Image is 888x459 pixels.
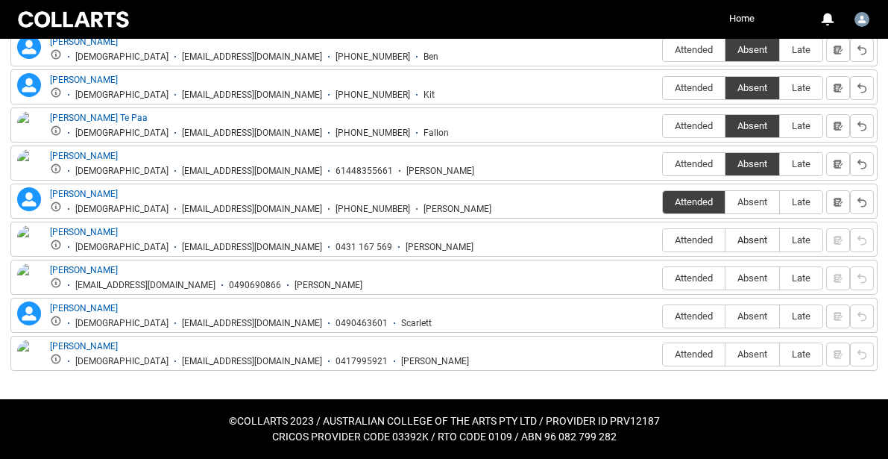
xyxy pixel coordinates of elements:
span: Late [780,310,822,322]
img: Nerissa Diaz [17,263,41,296]
span: Absent [725,234,779,246]
button: Notes [826,38,850,62]
a: [PERSON_NAME] [50,189,118,199]
span: Late [780,82,822,93]
span: Attended [663,349,725,360]
div: [EMAIL_ADDRESS][DOMAIN_NAME] [182,90,322,101]
div: [EMAIL_ADDRESS][DOMAIN_NAME] [182,166,322,177]
a: [PERSON_NAME] [50,151,118,161]
div: 0417995921 [336,356,388,367]
button: Reset [850,38,874,62]
span: Absent [725,158,779,169]
button: Reset [850,190,874,214]
div: [DEMOGRAPHIC_DATA] [75,90,169,101]
a: [PERSON_NAME] [50,37,118,47]
button: Reset [850,228,874,252]
div: [DEMOGRAPHIC_DATA] [75,128,169,139]
div: [DEMOGRAPHIC_DATA] [75,166,169,177]
span: Attended [663,120,725,131]
div: [EMAIL_ADDRESS][DOMAIN_NAME] [182,204,322,215]
div: 0490690866 [229,280,281,291]
span: Late [780,120,822,131]
img: Michael Micallef [17,225,41,258]
button: Reset [850,76,874,100]
lightning-icon: Christopher Werren [17,73,41,97]
button: Notes [826,76,850,100]
img: Faculty.aking [854,12,869,27]
div: [PHONE_NUMBER] [336,128,410,139]
div: [EMAIL_ADDRESS][DOMAIN_NAME] [182,242,322,253]
a: [PERSON_NAME] [50,341,118,352]
span: Attended [663,44,725,55]
div: 61448355661 [336,166,393,177]
button: Reset [850,114,874,138]
span: Absent [725,349,779,360]
div: [PHONE_NUMBER] [336,90,410,101]
span: Late [780,234,822,246]
div: 0431 167 569 [336,242,392,253]
span: Attended [663,272,725,284]
button: Reset [850,305,874,328]
span: Attended [663,82,725,93]
span: Absent [725,196,779,207]
div: 0490463601 [336,318,388,329]
lightning-icon: Scarlett Finlayson [17,302,41,325]
div: [DEMOGRAPHIC_DATA] [75,204,169,215]
span: Absent [725,82,779,93]
img: Sophie Salter [17,340,41,372]
span: Attended [663,310,725,322]
span: Absent [725,310,779,322]
div: Ben [423,51,438,63]
button: User Profile Faculty.aking [851,6,873,30]
div: [PERSON_NAME] [406,166,474,177]
a: [PERSON_NAME] [50,303,118,313]
div: [EMAIL_ADDRESS][DOMAIN_NAME] [182,318,322,329]
div: [PERSON_NAME] [295,280,362,291]
a: [PERSON_NAME] [50,227,118,237]
button: Reset [850,266,874,290]
lightning-icon: Hannah Donnelly [17,187,41,211]
span: Attended [663,234,725,246]
div: [DEMOGRAPHIC_DATA] [75,51,169,63]
span: Late [780,272,822,284]
div: [PHONE_NUMBER] [336,204,410,215]
span: Absent [725,120,779,131]
span: Late [780,44,822,55]
div: Fallon [423,128,449,139]
a: [PERSON_NAME] Te Paa [50,113,148,123]
span: Absent [725,44,779,55]
div: [PERSON_NAME] [406,242,473,253]
div: [EMAIL_ADDRESS][DOMAIN_NAME] [182,128,322,139]
div: [DEMOGRAPHIC_DATA] [75,356,169,367]
div: Scarlett [401,318,432,329]
span: Late [780,158,822,169]
button: Reset [850,343,874,366]
div: [PERSON_NAME] [423,204,491,215]
div: Kit [423,90,435,101]
a: [PERSON_NAME] [50,75,118,85]
div: [DEMOGRAPHIC_DATA] [75,242,169,253]
img: Fallon Rose Te Paa [17,111,41,165]
span: Late [780,196,822,207]
button: Notes [826,152,850,176]
img: Finn O'Sullivan [17,149,41,182]
span: Absent [725,272,779,284]
span: Attended [663,158,725,169]
a: Home [725,7,758,30]
a: [PERSON_NAME] [50,265,118,275]
button: Reset [850,152,874,176]
div: [EMAIL_ADDRESS][DOMAIN_NAME] [182,51,322,63]
button: Notes [826,190,850,214]
div: [EMAIL_ADDRESS][DOMAIN_NAME] [182,356,322,367]
span: Attended [663,196,725,207]
lightning-icon: Benjamin Heitmann [17,35,41,59]
div: [EMAIL_ADDRESS][DOMAIN_NAME] [75,280,215,291]
div: [PERSON_NAME] [401,356,469,367]
div: [DEMOGRAPHIC_DATA] [75,318,169,329]
div: [PHONE_NUMBER] [336,51,410,63]
button: Notes [826,114,850,138]
span: Late [780,349,822,360]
